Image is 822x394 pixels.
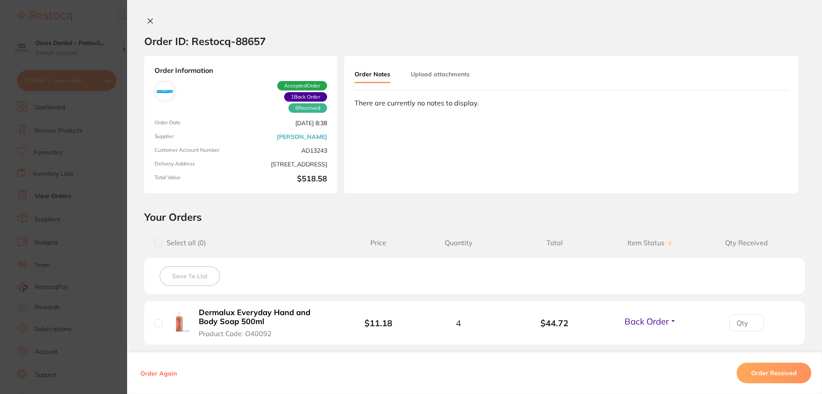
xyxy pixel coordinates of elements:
[729,314,764,331] input: Qty
[456,318,461,328] span: 4
[277,133,327,140] a: [PERSON_NAME]
[13,13,159,164] div: message notification from Restocq, 14h ago. Hi undefined, This month, AB Orthodontics is offering...
[199,308,331,326] b: Dermalux Everyday Hand and Body Soap 500ml
[622,316,679,327] button: Back Order
[144,211,805,223] h2: Your Orders
[155,133,237,140] span: Supplier
[157,83,173,99] img: Adam Dental
[155,147,237,154] span: Customer Account Number
[284,92,327,102] span: Back orders
[162,239,206,247] span: Select all ( 0 )
[155,66,327,74] strong: Order Information
[355,99,788,107] div: There are currently no notes to display.
[507,318,603,328] b: $44.72
[277,81,327,90] span: Accepted Order
[346,239,410,247] span: Price
[169,312,190,333] img: Dermalux Everyday Hand and Body Soap 500ml
[37,18,152,27] div: Hi undefined,
[155,120,237,126] span: Order Date
[37,150,152,158] p: Message from Restocq, sent 14h ago
[244,174,327,183] b: $518.58
[625,316,669,327] span: Back Order
[244,161,327,168] span: [STREET_ADDRESS]
[138,369,179,377] button: Order Again
[19,21,33,34] img: Profile image for Restocq
[507,239,603,247] span: Total
[155,174,237,183] span: Total Value
[364,318,392,328] b: $11.18
[160,266,220,286] button: Save To List
[244,120,327,126] span: [DATE] 8:38
[199,330,272,337] span: Product Code: O40092
[410,239,507,247] span: Quantity
[155,161,237,168] span: Delivery Address
[355,66,390,83] button: Order Notes
[196,308,334,338] button: Dermalux Everyday Hand and Body Soap 500ml Product Code: O40092
[411,66,470,82] button: Upload attachments
[288,103,327,113] span: Received
[144,35,266,48] h2: Order ID: Restocq- 88657
[244,147,327,154] span: AD13243
[698,239,795,247] span: Qty Received
[37,18,152,147] div: Message content
[603,239,699,247] span: Item Status
[737,363,811,383] button: Order Received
